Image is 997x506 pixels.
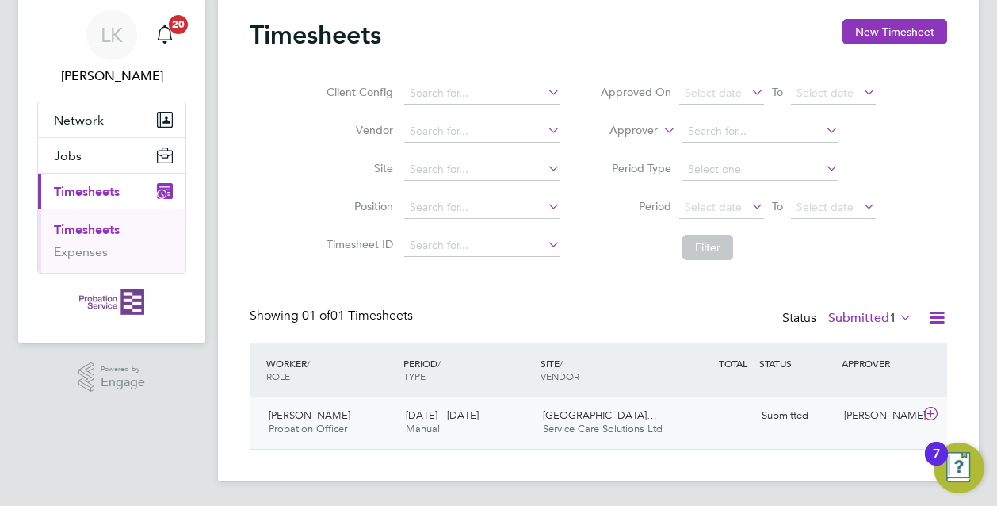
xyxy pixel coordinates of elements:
span: Select date [796,200,854,214]
span: / [307,357,310,370]
span: Select date [685,86,742,100]
div: SITE [537,349,674,390]
input: Select one [682,159,838,181]
span: [PERSON_NAME] [269,408,350,422]
button: Filter [682,235,733,260]
input: Search for... [682,121,838,143]
input: Search for... [404,235,560,257]
button: Network [38,102,185,137]
span: [GEOGRAPHIC_DATA]… [543,408,657,422]
div: PERIOD [399,349,537,390]
label: Timesheet ID [322,237,393,251]
span: Manual [406,422,440,435]
span: Jobs [54,148,82,163]
div: STATUS [755,349,838,378]
a: 20 [149,10,181,60]
input: Search for... [404,121,560,143]
span: 1 [889,310,896,326]
span: TOTAL [719,357,747,370]
input: Search for... [404,197,560,219]
span: Probation Officer [269,422,347,435]
a: Powered byEngage [78,362,146,393]
button: Timesheets [38,174,185,209]
label: Submitted [828,310,912,326]
h2: Timesheets [250,19,381,51]
span: LK [101,25,123,45]
a: Timesheets [54,222,120,237]
input: Search for... [404,82,560,105]
span: Network [54,113,104,128]
label: Period [600,199,671,213]
a: Go to home page [37,289,186,315]
button: New Timesheet [842,19,947,44]
label: Position [322,199,393,213]
span: ROLE [266,370,290,382]
label: Approved On [600,85,671,99]
span: 20 [169,15,188,34]
div: WORKER [262,349,399,390]
div: Submitted [755,403,838,429]
span: To [767,196,788,217]
span: Engage [101,376,145,389]
div: Timesheets [38,209,185,273]
img: probationservice-logo-retina.png [79,289,143,315]
span: 01 of [302,308,330,324]
label: Period Type [600,161,671,175]
label: Client Config [322,85,393,99]
div: 7 [933,454,940,474]
div: - [673,403,755,429]
span: Select date [685,200,742,214]
div: [PERSON_NAME] [838,403,920,429]
span: TYPE [403,370,426,382]
button: Jobs [38,138,185,173]
div: APPROVER [838,349,920,378]
span: 01 Timesheets [302,308,413,324]
label: Vendor [322,123,393,137]
span: Powered by [101,362,145,376]
span: / [560,357,563,370]
span: VENDOR [541,370,579,382]
span: Lisa Kay [37,67,186,86]
label: Approver [586,123,658,139]
span: Timesheets [54,184,120,199]
input: Search for... [404,159,560,181]
a: Expenses [54,244,108,259]
a: LK[PERSON_NAME] [37,10,186,86]
span: / [437,357,441,370]
span: Service Care Solutions Ltd [543,422,663,435]
label: Site [322,161,393,175]
button: Open Resource Center, 7 new notifications [934,443,984,493]
div: Status [782,308,915,330]
span: Select date [796,86,854,100]
span: To [767,82,788,102]
div: Showing [250,308,416,324]
span: [DATE] - [DATE] [406,408,479,422]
